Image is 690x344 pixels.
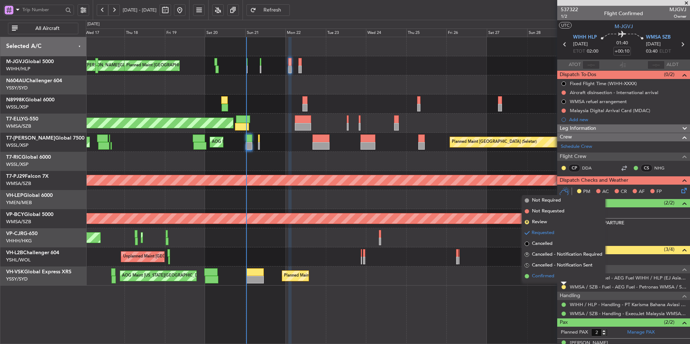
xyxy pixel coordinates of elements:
span: Not Required [532,197,561,204]
span: All Aircraft [19,26,76,31]
span: T7-PJ29 [6,174,25,179]
button: UTC [559,22,572,28]
div: Unplanned Maint [GEOGRAPHIC_DATA] ([GEOGRAPHIC_DATA]) [123,251,242,262]
span: ELDT [659,48,671,55]
span: VH-LEP [6,193,23,198]
a: WMSA/SZB [6,219,31,225]
span: ATOT [569,61,581,69]
span: [DATE] [573,41,588,48]
div: Mon 22 [285,28,326,37]
div: Malaysia Digital Arrival Card (MDAC) [570,107,650,114]
span: WIHH HLP [573,34,597,41]
span: 1/2 [561,13,578,19]
span: (2/2) [664,318,674,326]
div: Sun 21 [245,28,286,37]
a: VH-L2BChallenger 604 [6,250,59,255]
span: N604AU [6,78,26,83]
a: WIHH / HLP - Handling - PT Karisma Bahana Aviasi WIHH / HLP [570,301,686,308]
span: PM [583,188,590,195]
a: VP-BCYGlobal 5000 [6,212,53,217]
input: --:-- [582,61,600,69]
a: N604AUChallenger 604 [6,78,62,83]
div: Thu 25 [406,28,447,37]
span: N8998K [6,97,25,102]
span: M-JGVJ [6,59,25,64]
a: N8998KGlobal 6000 [6,97,54,102]
input: Trip Number [22,4,63,15]
a: VP-CJRG-650 [6,231,38,236]
span: ETOT [573,48,585,55]
span: T7-RIC [6,155,22,160]
a: T7-[PERSON_NAME]Global 7500 [6,136,84,141]
a: DDA [582,165,598,171]
span: R [525,252,529,257]
span: Owner [669,13,686,19]
a: WIHH / HLP - Fuel - AEG Fuel WIHH / HLP (EJ Asia Only) [570,275,686,281]
label: Planned PAX [561,329,588,336]
a: Schedule Crew [561,143,592,150]
div: Add new [569,116,686,123]
div: Flight Confirmed [604,10,643,17]
a: YMEN/MEB [6,199,32,206]
a: VHHH/HKG [6,238,32,244]
a: WIHH/HLP [6,66,30,72]
a: YSHL/WOL [6,257,31,263]
span: AF [639,188,645,195]
span: R [525,220,529,224]
span: 01:40 [616,40,628,47]
span: (2/2) [664,199,674,207]
span: (0/2) [664,71,674,78]
div: Fixed Flight Time (WIHH-XXXX) [570,80,637,87]
span: Review [532,219,547,226]
span: Refresh [258,8,287,13]
span: ALDT [667,61,678,69]
div: Sun 28 [527,28,568,37]
span: [DATE] - [DATE] [123,7,157,13]
span: Flight Crew [560,153,586,161]
div: Wed 17 [84,28,125,37]
div: CS [641,164,652,172]
span: Cancelled - Notification Required [532,251,602,258]
span: AC [602,188,609,195]
div: Aircraft disinsection - International arrival [570,89,658,96]
span: FP [656,188,662,195]
button: Refresh [246,4,290,16]
div: Sat 20 [205,28,245,37]
span: T7-ELLY [6,116,24,122]
span: T7-[PERSON_NAME] [6,136,55,141]
a: T7-ELLYG-550 [6,116,38,122]
button: All Aircraft [8,23,78,34]
a: VH-LEPGlobal 6000 [6,193,53,198]
div: AOG Maint [GEOGRAPHIC_DATA] (Seletar) [212,137,291,147]
div: Planned Maint [GEOGRAPHIC_DATA] (Seletar) [126,60,211,71]
span: VP-BCY [6,212,24,217]
div: CP [568,164,580,172]
a: Manage PAX [627,329,655,336]
span: Crew [560,133,572,141]
span: Requested [532,229,554,237]
div: AOG Maint [US_STATE][GEOGRAPHIC_DATA] ([US_STATE] City Intl) [122,270,245,281]
span: Cancelled [532,240,553,247]
span: 02:00 [587,48,598,55]
span: VP-CJR [6,231,23,236]
a: WSSL/XSP [6,161,29,168]
div: Sat 27 [487,28,527,37]
a: WSSL/XSP [6,104,29,110]
span: 03:40 [646,48,658,55]
a: M-JGVJGlobal 5000 [6,59,54,64]
span: Pax [560,318,568,327]
span: CR [621,188,627,195]
div: Planned Maint Sydney ([PERSON_NAME] Intl) [284,270,368,281]
span: S [525,263,529,268]
div: Wed 24 [366,28,406,37]
a: T7-PJ29Falcon 7X [6,174,49,179]
a: VH-VSKGlobal Express XRS [6,269,71,274]
div: Fri 19 [165,28,205,37]
span: [DATE] [646,41,661,48]
span: Not Requested [532,208,564,215]
span: Dispatch To-Dos [560,71,596,79]
a: WMSA / SZB - Fuel - AEG Fuel - Petronas WMSA / SZB (EJ Asia Only) [570,284,686,290]
a: NHG [654,165,671,171]
a: WSSL/XSP [6,142,29,149]
div: [DATE] [87,21,100,27]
